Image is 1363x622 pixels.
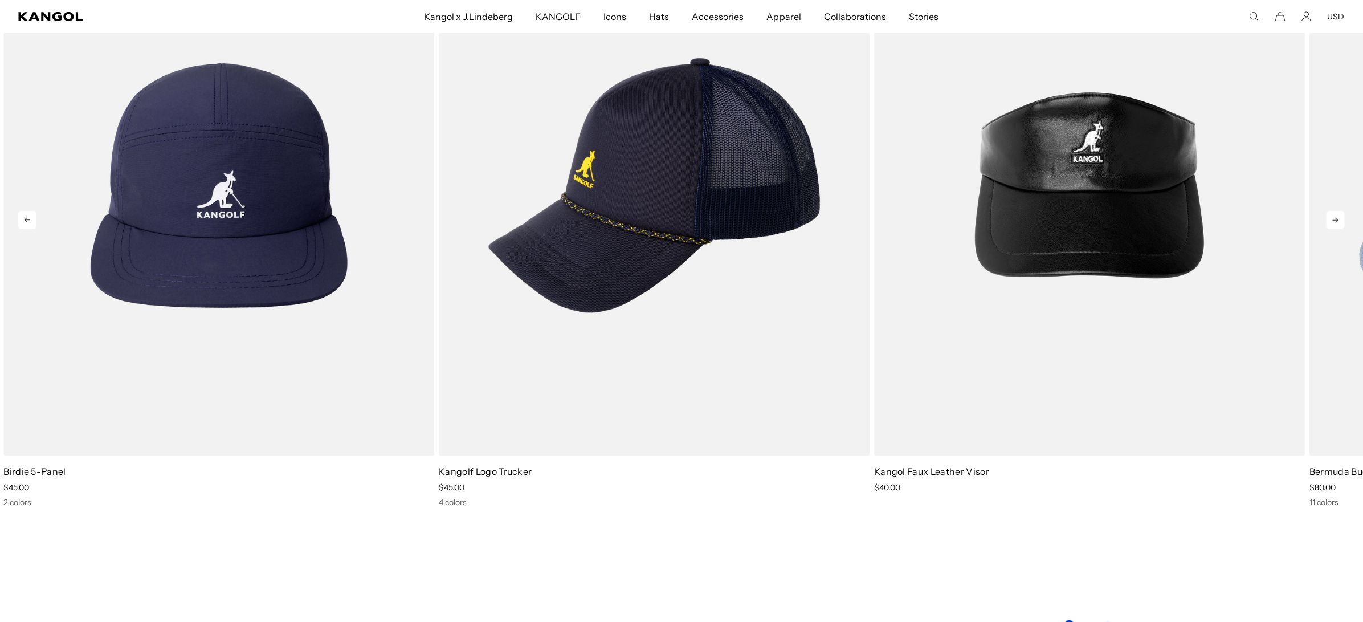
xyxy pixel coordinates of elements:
div: 2 colors [3,497,434,507]
button: USD [1328,11,1345,22]
span: $80.00 [1309,482,1336,493]
button: Cart [1275,11,1286,22]
summary: Search here [1249,11,1259,22]
a: Kangolf Logo Trucker [439,466,532,477]
div: 4 colors [439,497,870,507]
a: Account [1301,11,1312,22]
a: Birdie 5-Panel [3,466,66,477]
span: $45.00 [439,482,464,493]
span: $40.00 [874,482,900,493]
span: $45.00 [3,482,29,493]
a: Kangol [18,12,281,21]
a: Kangol Faux Leather Visor [874,466,989,477]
